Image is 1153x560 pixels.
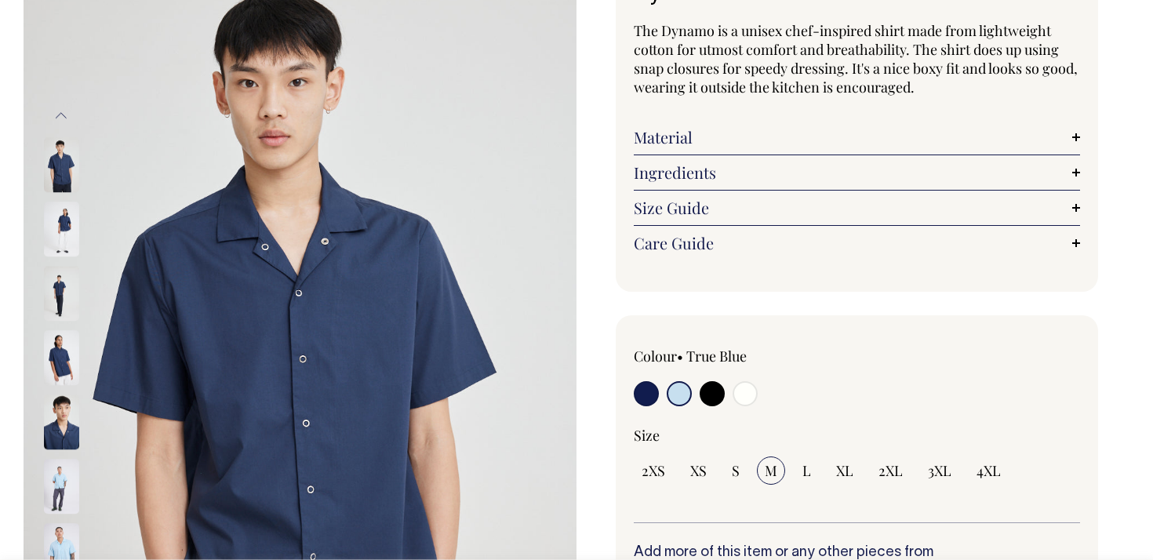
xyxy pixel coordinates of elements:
div: Colour [634,347,813,365]
span: S [732,461,740,480]
input: XL [828,456,861,485]
a: Ingredients [634,163,1080,182]
a: Care Guide [634,234,1080,253]
span: 2XS [642,461,665,480]
input: XS [682,456,715,485]
span: • [677,347,683,365]
img: true-blue [44,460,79,515]
button: Previous [49,98,73,133]
input: 3XL [920,456,959,485]
span: 4XL [977,461,1001,480]
a: Material [634,128,1080,147]
input: L [795,456,819,485]
img: dark-navy [44,138,79,193]
label: True Blue [686,347,747,365]
img: dark-navy [44,267,79,322]
span: XL [836,461,853,480]
input: 2XS [634,456,673,485]
input: M [757,456,785,485]
span: 2XL [878,461,903,480]
span: M [765,461,777,480]
img: dark-navy [44,395,79,450]
span: L [802,461,811,480]
span: 3XL [928,461,951,480]
img: dark-navy [44,331,79,386]
input: S [724,456,747,485]
a: Size Guide [634,198,1080,217]
div: Size [634,426,1080,445]
span: XS [690,461,707,480]
img: dark-navy [44,202,79,257]
input: 4XL [969,456,1009,485]
span: The Dynamo is a unisex chef-inspired shirt made from lightweight cotton for utmost comfort and br... [634,21,1078,96]
input: 2XL [871,456,911,485]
